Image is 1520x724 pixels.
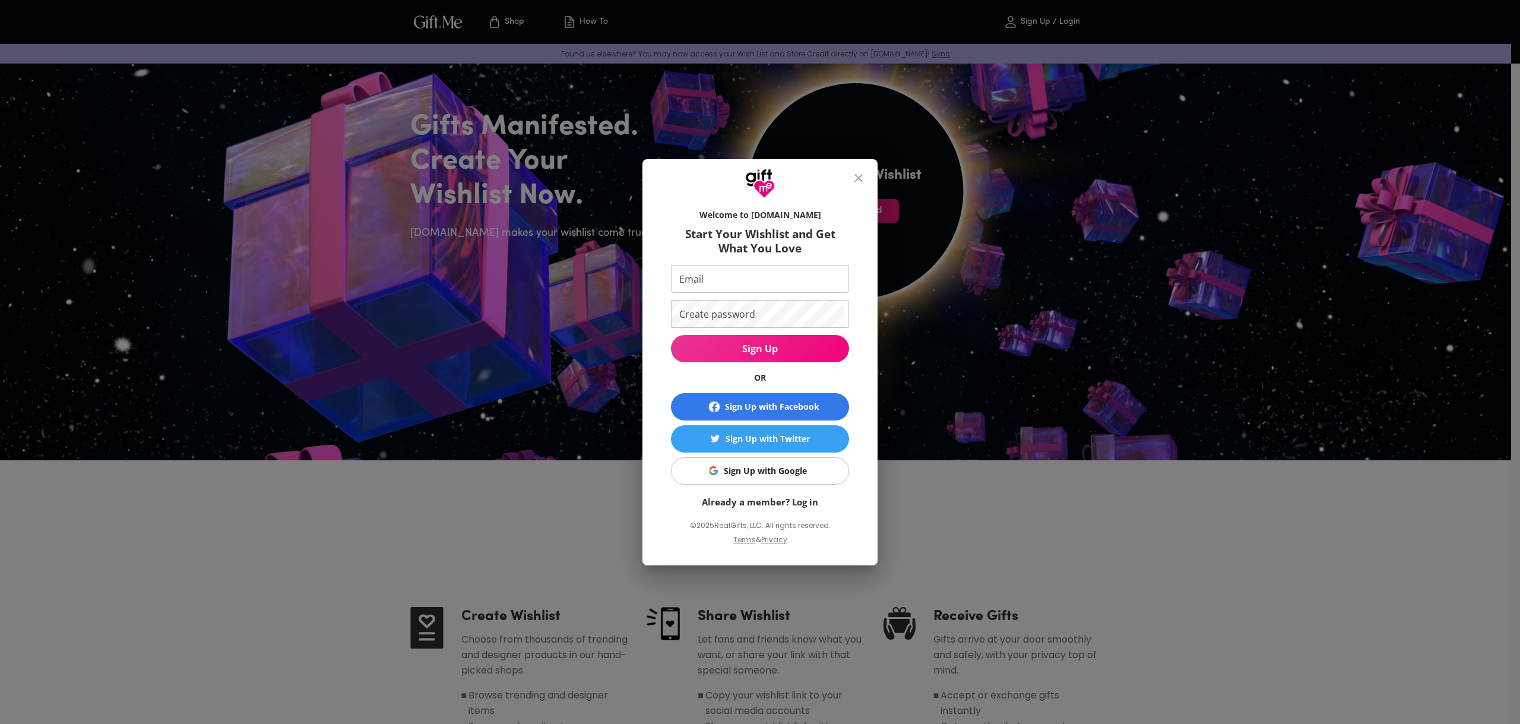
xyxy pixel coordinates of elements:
[733,535,756,545] a: Terms
[709,466,718,475] img: Sign Up with Google
[671,457,849,485] button: Sign Up with GoogleSign Up with Google
[745,169,775,198] img: GiftMe Logo
[725,400,819,413] div: Sign Up with Facebook
[671,335,849,362] button: Sign Up
[761,535,787,545] a: Privacy
[671,518,849,533] p: © 2025 RealGifts, LLC. All rights reserved.
[844,164,873,192] button: close
[671,342,849,355] span: Sign Up
[702,496,818,508] a: Already a member? Log in
[756,533,761,556] p: &
[711,434,720,443] img: Sign Up with Twitter
[726,432,810,445] div: Sign Up with Twitter
[671,209,849,221] h6: Welcome to [DOMAIN_NAME]
[671,372,849,384] h6: OR
[724,464,807,478] div: Sign Up with Google
[671,227,849,255] h6: Start Your Wishlist and Get What You Love
[671,425,849,453] button: Sign Up with TwitterSign Up with Twitter
[671,393,849,421] button: Sign Up with Facebook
